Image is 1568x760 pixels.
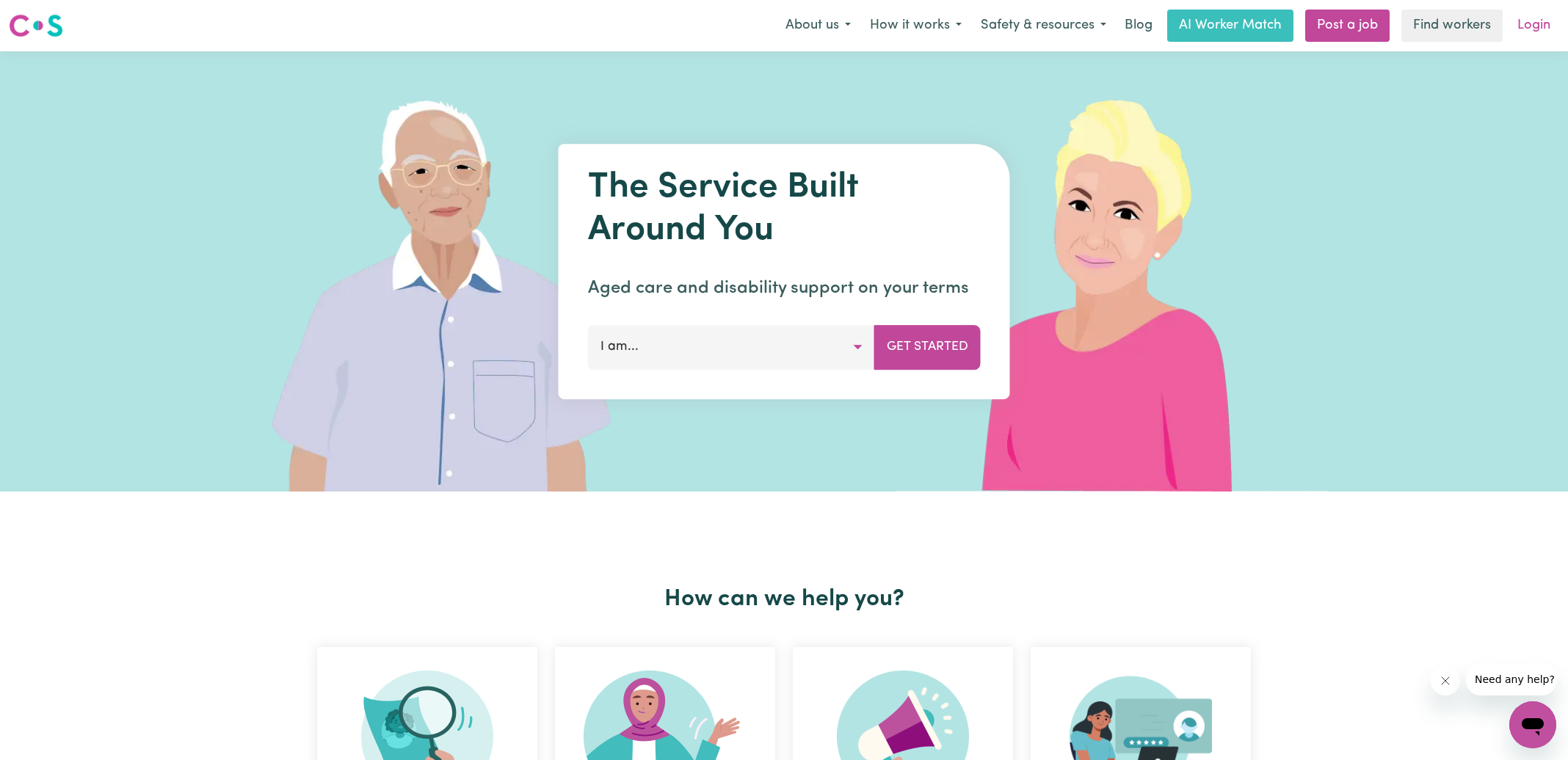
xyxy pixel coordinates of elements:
iframe: Close message [1431,666,1460,695]
button: I am... [588,325,875,369]
a: Find workers [1401,10,1503,42]
button: Safety & resources [971,10,1116,41]
button: Get Started [874,325,981,369]
iframe: Button to launch messaging window [1509,701,1556,748]
h1: The Service Built Around You [588,167,981,252]
a: AI Worker Match [1167,10,1293,42]
p: Aged care and disability support on your terms [588,275,981,302]
h2: How can we help you? [308,585,1260,613]
a: Post a job [1305,10,1390,42]
button: About us [776,10,860,41]
a: Careseekers logo [9,9,63,43]
img: Careseekers logo [9,12,63,39]
a: Login [1509,10,1559,42]
iframe: Message from company [1466,663,1556,695]
button: How it works [860,10,971,41]
a: Blog [1116,10,1161,42]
